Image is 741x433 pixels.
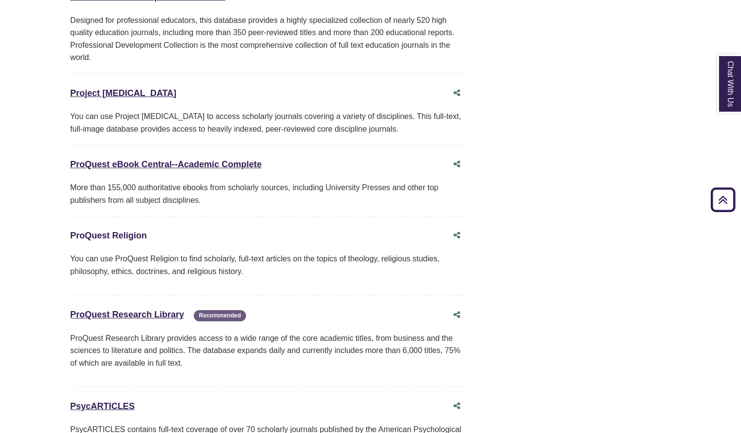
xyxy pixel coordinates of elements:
a: Back to Top [707,193,739,206]
div: You can use Project [MEDICAL_DATA] to access scholarly journals covering a variety of disciplines... [70,110,467,135]
p: You can use ProQuest Religion to find scholarly, full-text articles on the topics of theology, re... [70,253,467,277]
a: PsycARTICLES [70,401,135,411]
a: ProQuest Religion [70,231,147,240]
button: Share this database [447,155,467,174]
a: ProQuest Research Library [70,310,184,319]
div: Designed for professional educators, this database provides a highly specialized collection of ne... [70,14,467,64]
button: Share this database [447,306,467,324]
p: ProQuest Research Library provides access to a wide range of the core academic titles, from busin... [70,332,467,370]
a: Project [MEDICAL_DATA] [70,88,176,98]
button: Share this database [447,84,467,102]
button: Share this database [447,226,467,245]
button: Share this database [447,397,467,415]
div: More than 155,000 authoritative ebooks from scholarly sources, including University Presses and o... [70,181,467,206]
a: ProQuest eBook Central--Academic Complete [70,159,262,169]
span: Recommended [194,310,246,321]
